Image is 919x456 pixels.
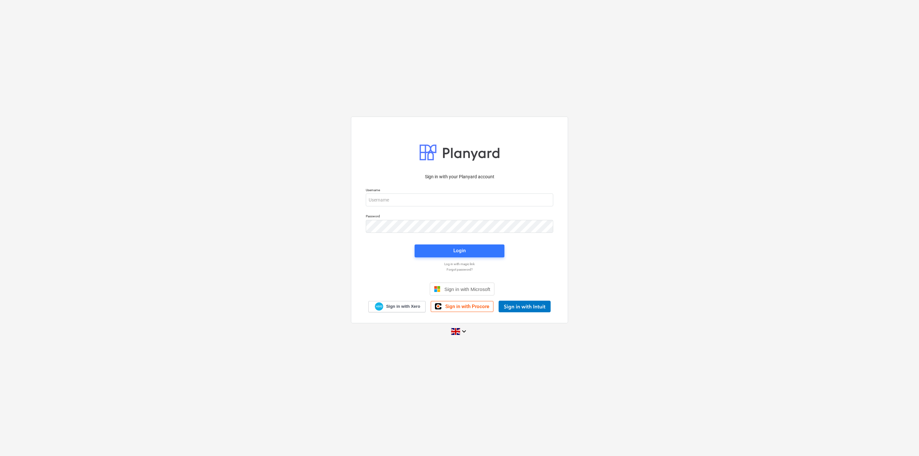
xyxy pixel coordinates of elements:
img: Xero logo [375,302,383,311]
i: keyboard_arrow_down [460,327,468,335]
a: Sign in with Procore [431,301,493,312]
a: Forgot password? [363,267,556,272]
a: Sign in with Xero [368,301,426,312]
span: Sign in with Procore [445,304,489,309]
input: Username [366,193,553,206]
button: Login [415,244,504,257]
div: Login [453,246,466,255]
p: Username [366,188,553,193]
span: Sign in with Microsoft [444,286,490,292]
p: Sign in with your Planyard account [366,173,553,180]
p: Password [366,214,553,220]
a: Log in with magic link [363,262,556,266]
img: Microsoft logo [434,286,440,292]
span: Sign in with Xero [386,304,420,309]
